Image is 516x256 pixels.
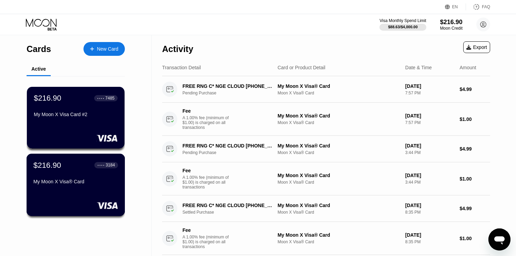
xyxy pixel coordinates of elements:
[405,173,454,178] div: [DATE]
[278,173,400,178] div: My Moon X Visa® Card
[278,143,400,149] div: My Moon X Visa® Card
[466,44,487,50] div: Export
[33,161,61,170] div: $216.90
[182,83,275,89] div: FREE RNG C* NGE CLOUD [PHONE_NUMBER] [GEOGRAPHIC_DATA]
[182,150,281,155] div: Pending Purchase
[405,83,454,89] div: [DATE]
[162,65,201,70] div: Transaction Detail
[440,26,463,31] div: Moon Credit
[405,232,454,238] div: [DATE]
[482,4,490,9] div: FAQ
[379,18,426,23] div: Visa Monthly Spend Limit
[278,83,400,89] div: My Moon X Visa® Card
[278,120,400,125] div: Moon X Visa® Card
[162,222,490,255] div: FeeA 1.00% fee (minimum of $1.00) is charged on all transactionsMy Moon X Visa® CardMoon X Visa® ...
[278,203,400,208] div: My Moon X Visa® Card
[459,206,490,211] div: $4.99
[182,143,275,149] div: FREE RNG C* NGE CLOUD [PHONE_NUMBER] [GEOGRAPHIC_DATA]
[278,65,326,70] div: Card or Product Detail
[182,227,231,233] div: Fee
[445,3,466,10] div: EN
[182,175,234,190] div: A 1.00% fee (minimum of $1.00) is charged on all transactions
[278,210,400,215] div: Moon X Visa® Card
[463,41,490,53] div: Export
[31,66,46,72] div: Active
[97,97,104,99] div: ● ● ● ●
[405,210,454,215] div: 8:35 PM
[27,44,51,54] div: Cards
[27,87,125,149] div: $216.90● ● ● ●7485My Moon X Visa Card #2
[459,116,490,122] div: $1.00
[405,143,454,149] div: [DATE]
[182,235,234,249] div: A 1.00% fee (minimum of $1.00) is charged on all transactions
[182,108,231,114] div: Fee
[405,150,454,155] div: 3:44 PM
[182,203,275,208] div: FREE RNG C* NGE CLOUD [PHONE_NUMBER] [GEOGRAPHIC_DATA]
[459,146,490,152] div: $4.99
[440,19,463,26] div: $216.90
[459,176,490,182] div: $1.00
[182,210,281,215] div: Settled Purchase
[162,136,490,162] div: FREE RNG C* NGE CLOUD [PHONE_NUMBER] [GEOGRAPHIC_DATA]Pending PurchaseMy Moon X Visa® CardMoon X ...
[405,120,454,125] div: 7:57 PM
[278,91,400,95] div: Moon X Visa® Card
[278,180,400,185] div: Moon X Visa® Card
[97,46,118,52] div: New Card
[452,4,458,9] div: EN
[182,91,281,95] div: Pending Purchase
[162,44,193,54] div: Activity
[182,115,234,130] div: A 1.00% fee (minimum of $1.00) is charged on all transactions
[488,228,510,250] iframe: Кнопка запуска окна обмена сообщениями
[33,179,118,184] div: My Moon X Visa® Card
[83,42,125,56] div: New Card
[388,25,418,29] div: $88.63 / $4,000.00
[405,91,454,95] div: 7:57 PM
[440,19,463,31] div: $216.90Moon Credit
[162,162,490,195] div: FeeA 1.00% fee (minimum of $1.00) is charged on all transactionsMy Moon X Visa® CardMoon X Visa® ...
[459,86,490,92] div: $4.99
[34,112,118,117] div: My Moon X Visa Card #2
[405,203,454,208] div: [DATE]
[105,96,115,101] div: 7485
[278,113,400,119] div: My Moon X Visa® Card
[278,239,400,244] div: Moon X Visa® Card
[182,168,231,173] div: Fee
[405,180,454,185] div: 3:44 PM
[106,163,115,167] div: 3184
[34,94,61,103] div: $216.90
[466,3,490,10] div: FAQ
[459,65,476,70] div: Amount
[162,76,490,103] div: FREE RNG C* NGE CLOUD [PHONE_NUMBER] [GEOGRAPHIC_DATA]Pending PurchaseMy Moon X Visa® CardMoon X ...
[98,164,105,166] div: ● ● ● ●
[278,232,400,238] div: My Moon X Visa® Card
[405,113,454,119] div: [DATE]
[162,195,490,222] div: FREE RNG C* NGE CLOUD [PHONE_NUMBER] [GEOGRAPHIC_DATA]Settled PurchaseMy Moon X Visa® CardMoon X ...
[162,103,490,136] div: FeeA 1.00% fee (minimum of $1.00) is charged on all transactionsMy Moon X Visa® CardMoon X Visa® ...
[405,65,432,70] div: Date & Time
[278,150,400,155] div: Moon X Visa® Card
[27,154,125,216] div: $216.90● ● ● ●3184My Moon X Visa® Card
[459,236,490,241] div: $1.00
[379,18,426,31] div: Visa Monthly Spend Limit$88.63/$4,000.00
[405,239,454,244] div: 8:35 PM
